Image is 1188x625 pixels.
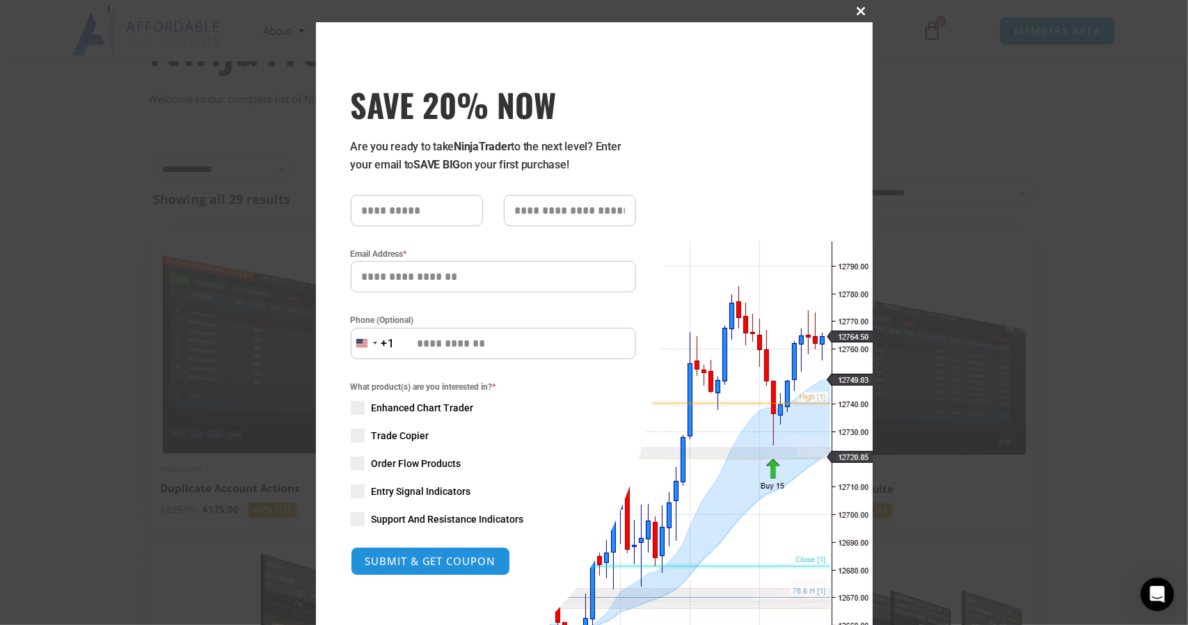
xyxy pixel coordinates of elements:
div: +1 [381,335,395,353]
label: Support And Resistance Indicators [351,512,636,526]
strong: SAVE BIG [413,158,460,171]
label: Order Flow Products [351,457,636,470]
p: Are you ready to take to the next level? Enter your email to on your first purchase! [351,138,636,174]
button: Selected country [351,328,395,359]
label: Email Address [351,247,636,261]
span: Trade Copier [372,429,429,443]
div: Open Intercom Messenger [1141,578,1174,611]
label: Entry Signal Indicators [351,484,636,498]
h3: SAVE 20% NOW [351,85,636,124]
span: What product(s) are you interested in? [351,380,636,394]
label: Trade Copier [351,429,636,443]
span: Entry Signal Indicators [372,484,471,498]
strong: NinjaTrader [454,140,511,153]
label: Enhanced Chart Trader [351,401,636,415]
span: Order Flow Products [372,457,461,470]
span: Enhanced Chart Trader [372,401,474,415]
label: Phone (Optional) [351,313,636,327]
span: Support And Resistance Indicators [372,512,524,526]
button: SUBMIT & GET COUPON [351,547,510,576]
